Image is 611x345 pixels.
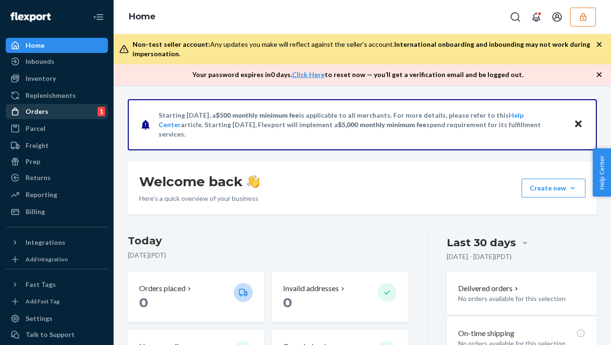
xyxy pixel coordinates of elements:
img: Flexport logo [10,12,51,22]
p: No orders available for this selection [458,294,585,303]
p: On-time shipping [458,328,514,339]
a: Home [6,38,108,53]
a: Reporting [6,187,108,202]
div: Integrations [26,238,65,247]
button: Help Center [593,148,611,197]
span: $500 monthly minimum fee [216,111,299,119]
div: Freight [26,141,49,150]
a: Add Fast Tag [6,296,108,307]
div: Settings [26,314,53,323]
p: Invalid addresses [283,283,339,294]
div: Returns [26,173,51,182]
a: Replenishments [6,88,108,103]
div: Inventory [26,74,56,83]
span: $5,000 monthly minimum fee [338,121,426,129]
div: Home [26,41,44,50]
div: Fast Tags [26,280,56,289]
button: Open account menu [548,8,567,26]
p: Your password expires in 0 days . to reset now — you’ll get a verification email and be logged out. [192,70,523,79]
p: Starting [DATE], a is applicable to all merchants. For more details, please refer to this article... [159,111,565,139]
p: Here’s a quick overview of your business [139,194,260,203]
a: Parcel [6,121,108,136]
div: Add Fast Tag [26,297,60,305]
a: Inbounds [6,54,108,69]
div: Orders [26,107,48,116]
div: Prep [26,157,40,166]
button: Close [572,118,584,131]
div: Replenishments [26,91,76,100]
a: Freight [6,138,108,153]
button: Fast Tags [6,277,108,292]
div: Any updates you make will reflect against the seller's account. [133,40,596,59]
span: 0 [283,294,292,310]
div: 1 [97,107,105,116]
a: Click Here [292,70,325,78]
button: Orders placed 0 [128,272,264,322]
div: Billing [26,207,45,216]
div: Talk to Support [26,330,75,339]
button: Invalid addresses 0 [272,272,408,322]
span: Non-test seller account: [133,40,210,48]
p: [DATE] ( PDT ) [128,250,408,260]
a: Orders1 [6,104,108,119]
ol: breadcrumbs [121,3,163,31]
p: [DATE] - [DATE] ( PDT ) [447,252,512,261]
p: Orders placed [139,283,186,294]
h3: Today [128,233,408,249]
button: Open notifications [527,8,546,26]
button: Open Search Box [506,8,525,26]
button: Delivered orders [458,283,520,294]
img: hand-wave emoji [247,175,260,188]
a: Home [129,11,156,22]
a: Returns [6,170,108,185]
div: Inbounds [26,57,54,66]
a: Inventory [6,71,108,86]
span: 0 [139,294,148,310]
div: Reporting [26,190,57,199]
button: Close Navigation [89,8,108,26]
a: Talk to Support [6,327,108,342]
button: Integrations [6,235,108,250]
h1: Welcome back [139,173,260,190]
a: Settings [6,311,108,326]
a: Add Integration [6,254,108,265]
div: Last 30 days [447,235,516,250]
div: Parcel [26,124,45,133]
button: Create new [522,179,585,198]
a: Prep [6,154,108,169]
a: Billing [6,204,108,219]
div: Add Integration [26,255,68,263]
